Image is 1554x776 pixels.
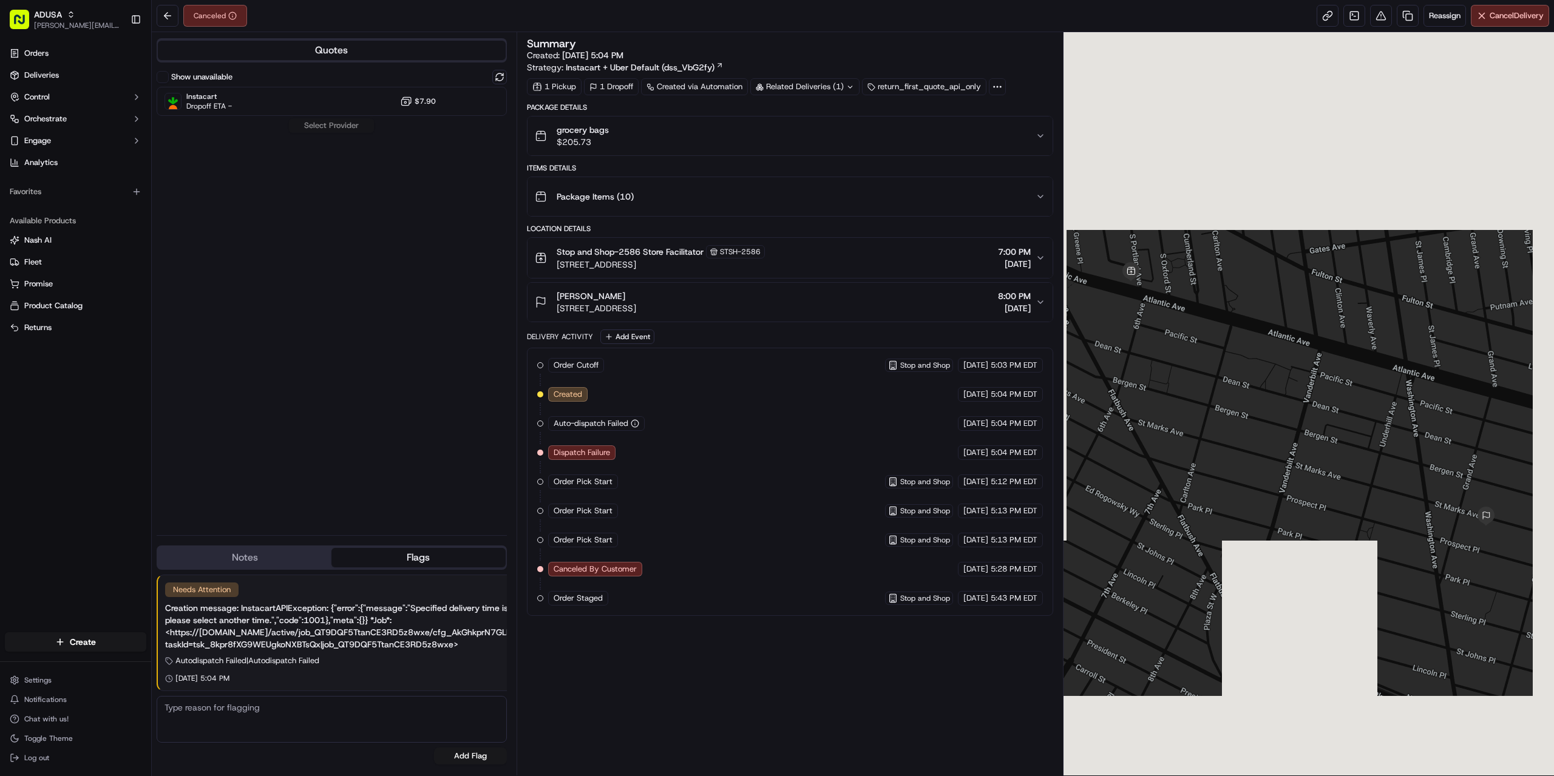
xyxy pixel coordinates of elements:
button: Reassign [1423,5,1466,27]
span: [DATE] [963,535,988,545]
span: [DATE] [963,389,988,400]
button: Canceled [183,5,247,27]
img: Instacart [165,93,181,109]
span: 7:00 PM [998,246,1031,258]
span: $205.73 [557,136,609,148]
div: Related Deliveries (1) [750,78,860,95]
button: Product Catalog [5,296,146,315]
span: Instacart [186,92,232,101]
span: Order Pick Start [554,476,612,487]
button: Chat with us! [5,710,146,727]
span: Engage [24,135,51,146]
span: Order Cutoff [554,360,599,371]
span: Fleet [24,257,42,268]
span: [DATE] [963,418,988,429]
span: Dispatch Failure [554,447,610,458]
div: Strategy: [527,61,724,73]
button: Notifications [5,691,146,708]
a: Nash AI [10,235,141,246]
span: Created [554,389,582,400]
span: Product Catalog [24,300,83,311]
span: [DATE] [963,360,988,371]
span: Dropoff ETA - [186,101,232,111]
span: [STREET_ADDRESS] [557,302,636,314]
button: Package Items (10) [528,177,1053,216]
span: Auto-dispatch Failed [554,418,628,429]
div: 1 Dropoff [584,78,639,95]
span: 8:00 PM [998,290,1031,302]
button: ADUSA [34,8,62,21]
span: Order Staged [554,593,603,604]
span: 5:04 PM EDT [991,447,1037,458]
span: Stop and Shop [900,360,950,370]
button: Control [5,87,146,107]
span: Order Pick Start [554,505,612,516]
div: return_first_quote_api_only [862,78,986,95]
div: Items Details [527,163,1053,173]
a: Product Catalog [10,300,141,311]
span: Control [24,92,50,103]
button: Fleet [5,252,146,272]
span: [DATE] 5:04 PM [562,50,623,61]
span: Chat with us! [24,714,69,724]
div: 1 Pickup [527,78,582,95]
span: Stop and Shop [900,535,950,545]
button: Create [5,632,146,652]
span: 5:04 PM EDT [991,418,1037,429]
span: $7.90 [415,96,436,106]
button: [PERSON_NAME][EMAIL_ADDRESS][PERSON_NAME][DOMAIN_NAME] [34,21,121,30]
a: Promise [10,278,141,289]
span: Package Items ( 10 ) [557,191,634,203]
span: Created: [527,49,623,61]
span: Notifications [24,695,67,704]
span: [DATE] [998,302,1031,314]
a: Analytics [5,153,146,172]
button: Promise [5,274,146,294]
span: [DATE] [963,447,988,458]
span: Returns [24,322,52,333]
span: Orders [24,48,49,59]
span: Log out [24,753,49,763]
span: Analytics [24,157,58,168]
button: ADUSA[PERSON_NAME][EMAIL_ADDRESS][PERSON_NAME][DOMAIN_NAME] [5,5,126,34]
button: Notes [158,548,331,567]
span: Orchestrate [24,113,67,124]
span: Reassign [1429,10,1461,21]
span: [DATE] 5:04 PM [175,673,229,683]
span: Deliveries [24,70,59,81]
span: 5:04 PM EDT [991,389,1037,400]
span: [DATE] [998,258,1031,270]
button: Log out [5,749,146,766]
button: Quotes [158,41,506,60]
h3: Summary [527,38,576,49]
span: [DATE] [963,476,988,487]
button: Nash AI [5,231,146,250]
span: 5:13 PM EDT [991,505,1037,516]
div: Created via Automation [641,78,748,95]
button: Engage [5,131,146,150]
a: Returns [10,322,141,333]
span: [DATE] [963,564,988,575]
span: Cancel Delivery [1490,10,1544,21]
button: $7.90 [400,95,436,107]
a: Deliveries [5,66,146,85]
div: Favorites [5,182,146,201]
a: Instacart + Uber Default (dss_VbG2fy) [566,61,724,73]
button: [PERSON_NAME][STREET_ADDRESS]8:00 PM[DATE] [528,283,1053,322]
span: Nash AI [24,235,52,246]
button: Settings [5,672,146,689]
button: Stop and Shop-2586 Store FacilitatorSTSH-2586[STREET_ADDRESS]7:00 PM[DATE] [528,238,1053,278]
span: Promise [24,278,53,289]
span: Instacart + Uber Default (dss_VbG2fy) [566,61,714,73]
span: STSH-2586 [720,247,761,257]
div: Needs Attention [165,582,239,597]
span: 5:43 PM EDT [991,593,1037,604]
button: Returns [5,318,146,337]
div: Package Details [527,103,1053,112]
span: [STREET_ADDRESS] [557,258,765,271]
a: Fleet [10,257,141,268]
span: Order Pick Start [554,535,612,545]
span: Settings [24,675,52,685]
span: Stop and Shop [900,477,950,487]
